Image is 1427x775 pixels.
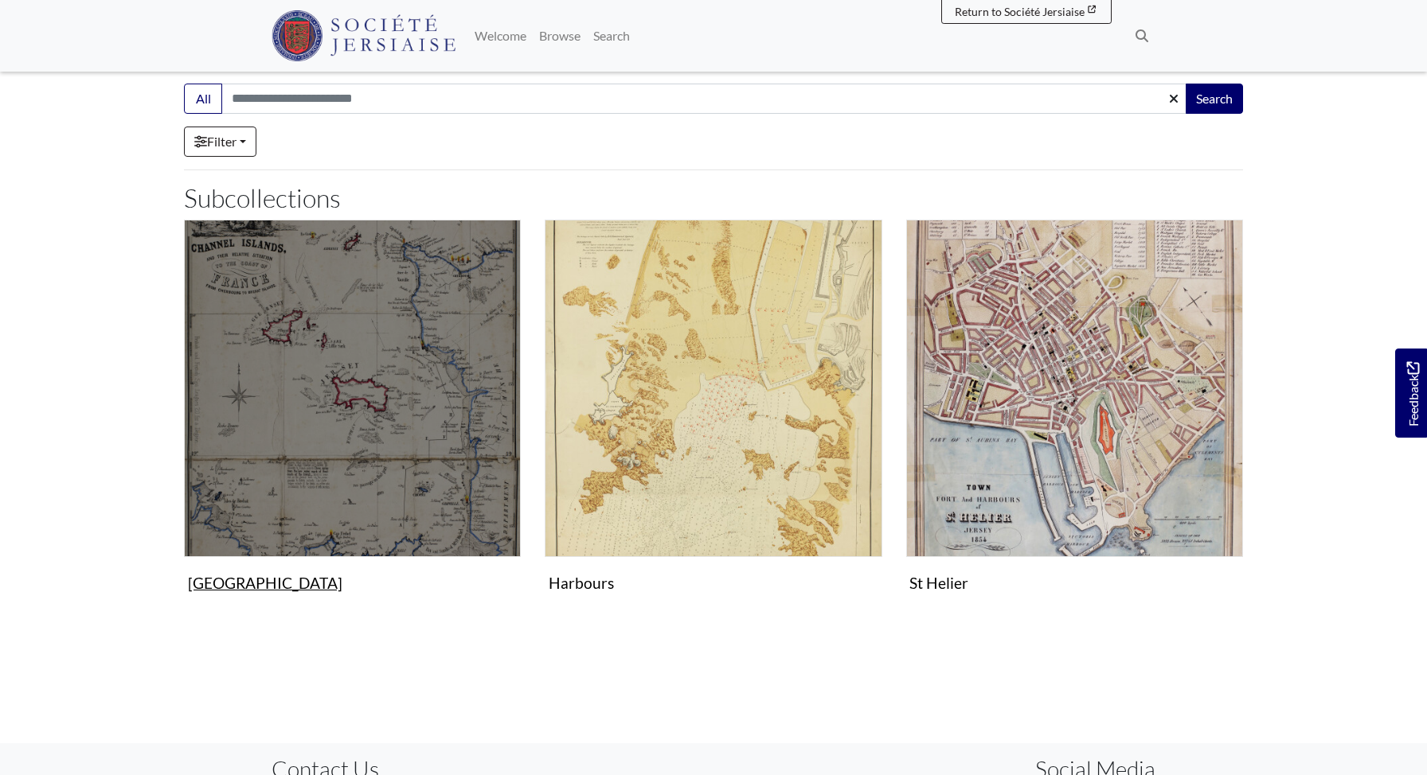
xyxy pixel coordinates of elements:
a: Would you like to provide feedback? [1395,349,1427,438]
img: Channel Islands [184,220,521,556]
h2: Subcollections [184,183,1243,213]
a: St Helier St Helier [906,220,1243,598]
input: Search this collection... [221,84,1187,114]
section: Subcollections [184,220,1243,641]
span: Return to Société Jersiaise [955,5,1085,18]
div: Subcollection [894,220,1255,622]
a: Harbours Harbours [545,220,882,598]
a: Channel Islands [GEOGRAPHIC_DATA] [184,220,521,598]
a: Search [587,20,636,52]
a: Société Jersiaise logo [272,6,455,65]
a: Browse [533,20,587,52]
button: All [184,84,222,114]
a: Filter [184,127,256,157]
img: Société Jersiaise [272,10,455,61]
button: Search [1186,84,1243,114]
img: Harbours [545,220,882,556]
img: St Helier [906,220,1243,556]
span: Feedback [1403,362,1422,426]
a: Welcome [468,20,533,52]
div: Subcollection [172,220,533,622]
div: Subcollection [533,220,893,622]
